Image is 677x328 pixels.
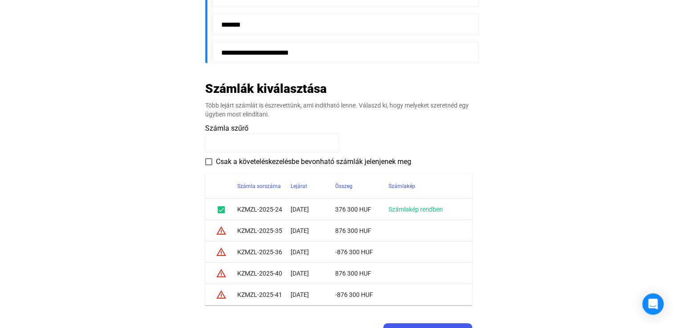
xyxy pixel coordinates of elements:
[291,284,335,305] td: [DATE]
[237,199,291,220] td: KZMZL-2025-24
[205,81,327,96] h2: Számlák kiválasztása
[291,220,335,241] td: [DATE]
[389,181,462,192] div: Számlakép
[335,263,389,284] td: 876 300 HUF
[216,156,411,167] span: Csak a követeléskezelésbe bevonható számlák jelenjenek meg
[335,284,389,305] td: -876 300 HUF
[291,181,335,192] div: Lejárat
[291,263,335,284] td: [DATE]
[335,220,389,241] td: 876 300 HUF
[216,268,227,279] mat-icon: warning_amber
[205,101,472,119] div: Több lejárt számlát is észrevettünk, ami indítható lenne. Válaszd ki, hogy melyeket szeretnéd egy...
[291,199,335,220] td: [DATE]
[237,220,291,241] td: KZMZL-2025-35
[216,289,227,300] mat-icon: warning_amber
[642,293,664,315] div: Open Intercom Messenger
[216,225,227,236] mat-icon: warning_amber
[389,206,443,213] a: Számlakép rendben
[335,241,389,263] td: -876 300 HUF
[335,181,353,192] div: Összeg
[237,263,291,284] td: KZMZL-2025-40
[291,241,335,263] td: [DATE]
[237,241,291,263] td: KZMZL-2025-36
[205,124,248,132] span: Számla szűrő
[237,181,291,192] div: Számla sorszáma
[291,181,307,192] div: Lejárat
[216,247,227,257] mat-icon: warning_amber
[237,284,291,305] td: KZMZL-2025-41
[335,199,389,220] td: 376 300 HUF
[335,181,389,192] div: Összeg
[237,181,281,192] div: Számla sorszáma
[389,181,415,192] div: Számlakép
